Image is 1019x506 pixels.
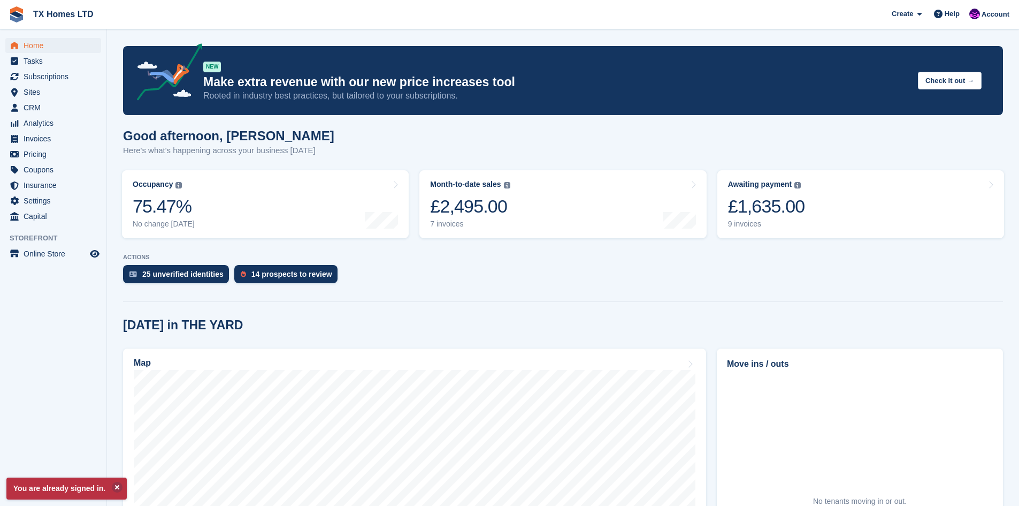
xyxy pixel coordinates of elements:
[419,170,706,238] a: Month-to-date sales £2,495.00 7 invoices
[969,9,980,19] img: Neil Riddell
[727,358,993,371] h2: Move ins / outs
[175,182,182,188] img: icon-info-grey-7440780725fd019a000dd9b08b2336e03edf1995a4989e88bcd33f0948082b44.svg
[24,131,88,146] span: Invoices
[430,195,510,217] div: £2,495.00
[24,246,88,261] span: Online Store
[123,265,234,289] a: 25 unverified identities
[717,170,1004,238] a: Awaiting payment £1,635.00 9 invoices
[24,162,88,177] span: Coupons
[5,85,101,100] a: menu
[24,38,88,53] span: Home
[234,265,343,289] a: 14 prospects to review
[129,271,137,277] img: verify_identity-adf6edd0f0f0b5bbfe63781bf79b02c33cf7c696d77639b501bdc392416b5a36.svg
[918,72,982,89] button: Check it out →
[133,180,173,189] div: Occupancy
[5,100,101,115] a: menu
[203,62,221,72] div: NEW
[5,54,101,69] a: menu
[5,69,101,84] a: menu
[728,220,805,229] div: 9 invoices
[24,147,88,162] span: Pricing
[5,116,101,131] a: menu
[6,478,127,500] p: You are already signed in.
[134,358,151,368] h2: Map
[9,6,25,22] img: stora-icon-8386f47178a22dfd0bd8f6a31ec36ba5ce8667c1dd55bd0f319d3a0aa187defe.svg
[945,9,960,19] span: Help
[892,9,913,19] span: Create
[5,193,101,208] a: menu
[203,74,909,90] p: Make extra revenue with our new price increases tool
[203,90,909,102] p: Rooted in industry best practices, but tailored to your subscriptions.
[5,131,101,146] a: menu
[128,43,203,104] img: price-adjustments-announcement-icon-8257ccfd72463d97f412b2fc003d46551f7dbcb40ab6d574587a9cd5c0d94...
[430,180,501,189] div: Month-to-date sales
[123,145,334,157] p: Here's what's happening across your business [DATE]
[251,270,332,278] div: 14 prospects to review
[133,220,195,229] div: No change [DATE]
[5,178,101,193] a: menu
[24,100,88,115] span: CRM
[728,195,805,217] div: £1,635.00
[794,182,801,188] img: icon-info-grey-7440780725fd019a000dd9b08b2336e03edf1995a4989e88bcd33f0948082b44.svg
[5,246,101,261] a: menu
[123,254,1003,261] p: ACTIONS
[5,147,101,162] a: menu
[24,116,88,131] span: Analytics
[88,247,101,260] a: Preview store
[24,178,88,193] span: Insurance
[430,220,510,229] div: 7 invoices
[728,180,792,189] div: Awaiting payment
[5,162,101,177] a: menu
[241,271,246,277] img: prospect-51fa495bee0391a8d652442698ab0144808aea92771e9ea1ae160a38d050c398.svg
[133,195,195,217] div: 75.47%
[29,5,98,23] a: TX Homes LTD
[24,193,88,208] span: Settings
[10,233,106,244] span: Storefront
[504,182,510,188] img: icon-info-grey-7440780725fd019a000dd9b08b2336e03edf1995a4989e88bcd33f0948082b44.svg
[24,209,88,224] span: Capital
[5,209,101,224] a: menu
[24,85,88,100] span: Sites
[24,54,88,69] span: Tasks
[24,69,88,84] span: Subscriptions
[123,318,243,333] h2: [DATE] in THE YARD
[123,129,334,143] h1: Good afternoon, [PERSON_NAME]
[5,38,101,53] a: menu
[142,270,224,278] div: 25 unverified identities
[982,9,1009,20] span: Account
[122,170,409,238] a: Occupancy 75.47% No change [DATE]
